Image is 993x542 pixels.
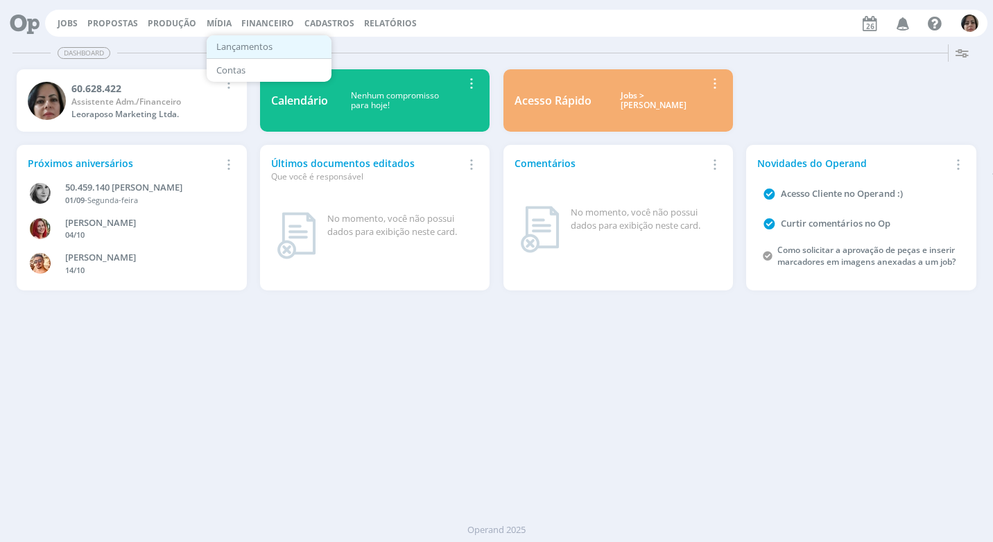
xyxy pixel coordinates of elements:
span: 14/10 [65,265,85,275]
button: Jobs [53,18,82,29]
div: No momento, você não possui dados para exibição neste card. [571,206,717,233]
div: 50.459.140 JANAÍNA LUNA FERRO [65,181,221,195]
button: Propostas [83,18,142,29]
div: Nenhum compromisso para hoje! [328,91,463,111]
div: Assistente Adm./Financeiro [71,96,219,108]
div: Comentários [515,156,706,171]
div: Calendário [271,92,328,109]
img: V [30,253,51,274]
div: GIOVANA DE OLIVEIRA PERSINOTI [65,216,221,230]
span: 04/10 [65,229,85,240]
span: Financeiro [241,17,294,29]
button: Lançamentos [207,35,331,59]
div: Últimos documentos editados [271,156,463,183]
div: Leoraposo Marketing Ltda. [71,108,219,121]
img: 6 [28,82,66,120]
img: 6 [961,15,978,32]
div: Que você é responsável [271,171,463,183]
span: Dashboard [58,47,110,59]
div: Jobs > [PERSON_NAME] [602,91,706,111]
div: Acesso Rápido [515,92,592,109]
a: Produção [148,17,196,29]
img: dashboard_not_found.png [277,212,316,259]
a: Jobs [58,17,78,29]
a: Propostas [87,17,138,29]
button: Relatórios [360,18,421,29]
div: No momento, você não possui dados para exibição neste card. [327,212,474,239]
div: - [65,195,221,207]
button: Contas [207,59,331,82]
button: Produção [144,18,200,29]
a: Lançamentos [211,36,327,58]
img: dashboard_not_found.png [520,206,560,253]
a: Como solicitar a aprovação de peças e inserir marcadores em imagens anexadas a um job? [777,244,956,268]
div: Próximos aniversários [28,156,219,171]
span: Cadastros [304,17,354,29]
button: Cadastros [300,18,359,29]
a: Contas [211,60,327,81]
div: VICTOR MIRON COUTO [65,251,221,265]
a: Acesso Cliente no Operand :) [781,187,903,200]
button: FinanceiroLançamentosContas [237,18,298,29]
div: Novidades do Operand [757,156,949,171]
button: Mídia [202,18,236,29]
a: Relatórios [364,17,417,29]
img: G [30,218,51,239]
a: Curtir comentários no Op [781,217,890,229]
button: 6 [960,11,979,35]
div: 60.628.422 [71,81,219,96]
a: Mídia [207,17,232,29]
a: 660.628.422Assistente Adm./FinanceiroLeoraposo Marketing Ltda. [17,69,247,132]
span: 01/09 [65,195,85,205]
img: J [30,183,51,204]
span: Segunda-feira [87,195,138,205]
